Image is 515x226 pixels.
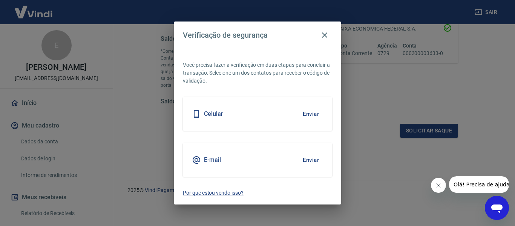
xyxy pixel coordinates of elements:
h5: Celular [204,110,223,118]
p: Você precisa fazer a verificação em duas etapas para concluir a transação. Selecione um dos conta... [183,61,332,85]
button: Enviar [299,106,323,122]
span: Olá! Precisa de ajuda? [5,5,63,11]
h5: E-mail [204,156,221,164]
h4: Verificação de segurança [183,31,268,40]
iframe: Fechar mensagem [431,178,446,193]
a: Por que estou vendo isso? [183,189,332,197]
iframe: Mensagem da empresa [449,176,509,193]
button: Enviar [299,152,323,168]
iframe: Botão para abrir a janela de mensagens [485,196,509,220]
